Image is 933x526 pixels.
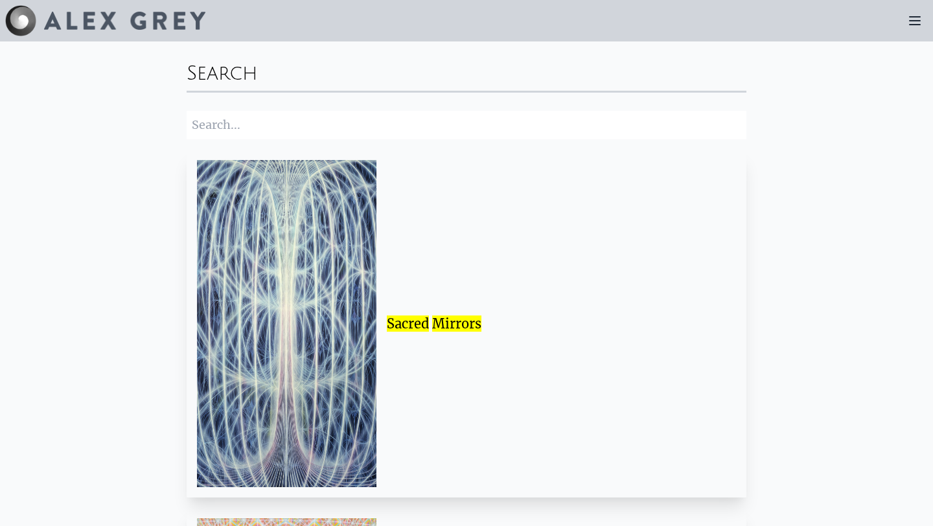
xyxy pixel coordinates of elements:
input: Search... [187,111,746,139]
mark: Mirrors [432,315,481,332]
mark: Sacred [387,315,429,332]
div: Search [187,52,746,91]
a: Sacred Mirrors Sacred Mirrors [187,150,746,497]
img: Sacred Mirrors [197,160,376,487]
